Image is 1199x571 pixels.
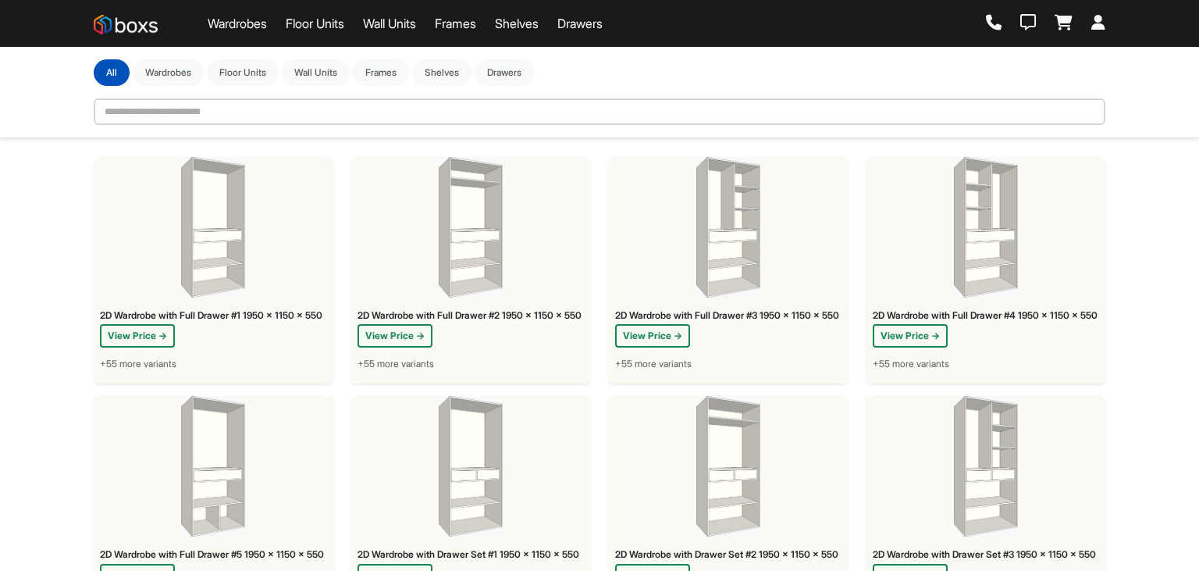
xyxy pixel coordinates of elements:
[286,14,344,33] a: Floor Units
[100,549,326,560] div: 2D Wardrobe with Full Drawer #5 1950 x 1150 x 550
[208,14,267,33] a: Wardrobes
[94,59,130,86] button: All
[954,157,1018,298] img: 2D Wardrobe with Full Drawer #4 1950 x 1150 x 550
[439,396,503,537] img: 2D Wardrobe with Drawer Set #1 1950 x 1150 x 550
[696,396,760,537] img: 2D Wardrobe with Drawer Set #2 1950 x 1150 x 550
[353,59,409,86] button: Frames
[133,59,204,86] button: Wardrobes
[1091,15,1105,32] a: Login
[615,549,841,560] div: 2D Wardrobe with Drawer Set #2 1950 x 1150 x 550
[439,157,503,298] img: 2D Wardrobe with Full Drawer #2 1950 x 1150 x 550
[363,14,416,33] a: Wall Units
[873,310,1099,321] div: 2D Wardrobe with Full Drawer #4 1950 x 1150 x 550
[435,14,476,33] a: Frames
[615,357,692,371] span: +55 more variants
[100,357,176,371] span: +55 more variants
[94,157,333,384] a: 2D Wardrobe with Full Drawer #1 1950 x 1150 x 5502D Wardrobe with Full Drawer #1 1950 x 1150 x 55...
[615,324,690,348] button: View Price →
[282,59,350,86] button: Wall Units
[615,310,841,321] div: 2D Wardrobe with Full Drawer #3 1950 x 1150 x 550
[94,15,158,34] img: Boxs Store logo
[873,549,1099,560] div: 2D Wardrobe with Drawer Set #3 1950 x 1150 x 550
[358,549,584,560] div: 2D Wardrobe with Drawer Set #1 1950 x 1150 x 550
[866,157,1105,384] a: 2D Wardrobe with Full Drawer #4 1950 x 1150 x 5502D Wardrobe with Full Drawer #4 1950 x 1150 x 55...
[358,324,432,348] button: View Price →
[358,310,584,321] div: 2D Wardrobe with Full Drawer #2 1950 x 1150 x 550
[100,324,175,348] button: View Price →
[557,14,603,33] a: Drawers
[495,14,539,33] a: Shelves
[475,59,534,86] button: Drawers
[100,310,326,321] div: 2D Wardrobe with Full Drawer #1 1950 x 1150 x 550
[351,157,590,384] a: 2D Wardrobe with Full Drawer #2 1950 x 1150 x 5502D Wardrobe with Full Drawer #2 1950 x 1150 x 55...
[954,396,1018,537] img: 2D Wardrobe with Drawer Set #3 1950 x 1150 x 550
[358,357,434,371] span: +55 more variants
[412,59,471,86] button: Shelves
[181,157,245,298] img: 2D Wardrobe with Full Drawer #1 1950 x 1150 x 550
[873,357,949,371] span: +55 more variants
[696,157,760,298] img: 2D Wardrobe with Full Drawer #3 1950 x 1150 x 550
[181,396,245,537] img: 2D Wardrobe with Full Drawer #5 1950 x 1150 x 550
[873,324,948,348] button: View Price →
[609,157,848,384] a: 2D Wardrobe with Full Drawer #3 1950 x 1150 x 5502D Wardrobe with Full Drawer #3 1950 x 1150 x 55...
[207,59,279,86] button: Floor Units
